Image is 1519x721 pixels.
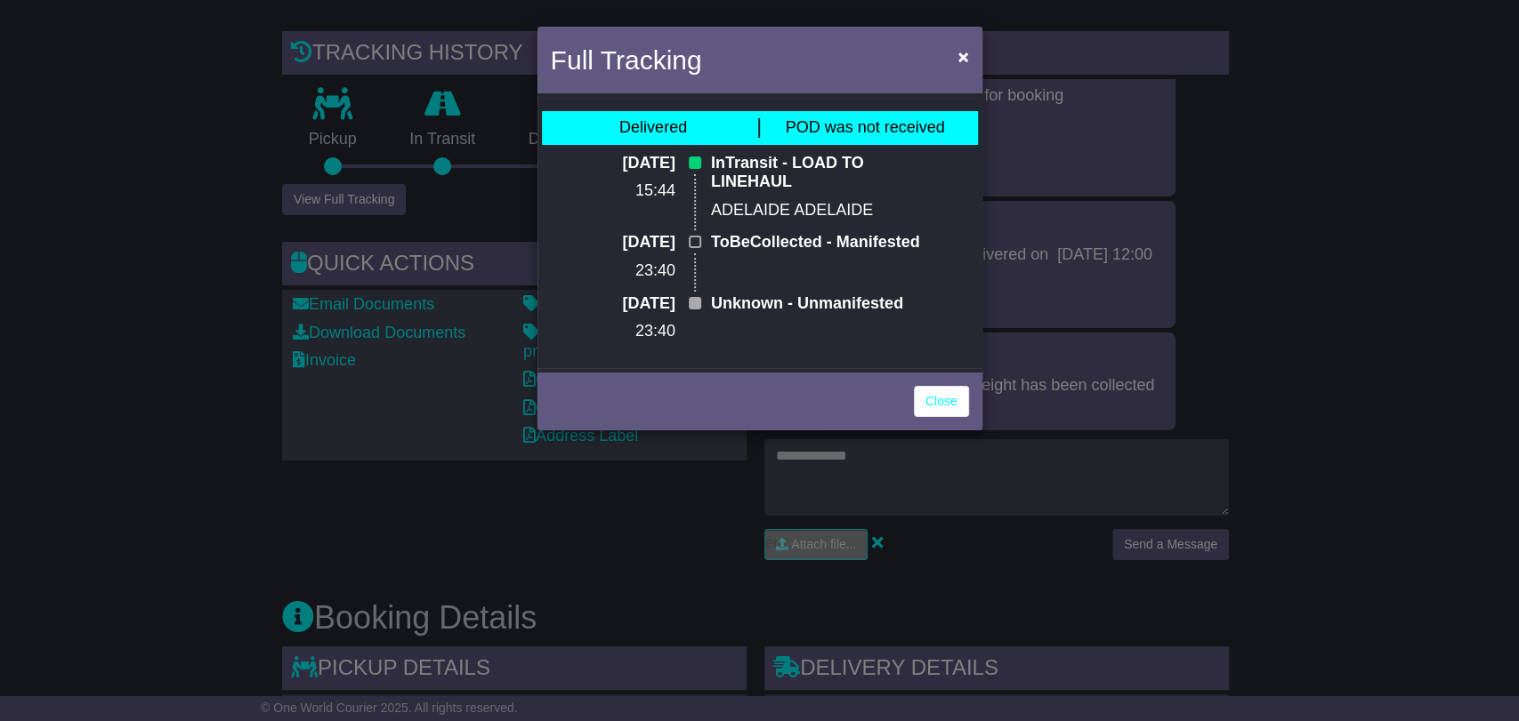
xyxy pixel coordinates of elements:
p: 23:40 [596,261,675,281]
h4: Full Tracking [551,40,702,80]
p: ToBeCollected - Manifested [711,233,923,252]
p: InTransit - LOAD TO LINEHAUL [711,154,923,192]
span: POD was not received [785,118,944,136]
p: [DATE] [596,154,675,173]
button: Close [949,38,977,75]
p: [DATE] [596,294,675,314]
p: Unknown - Unmanifested [711,294,923,314]
a: Close [914,386,969,417]
p: 15:44 [596,181,675,201]
span: × [957,46,968,67]
p: 23:40 [596,322,675,341]
p: ADELAIDE ADELAIDE [711,201,923,220]
div: Delivered [619,118,687,138]
p: [DATE] [596,233,675,252]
